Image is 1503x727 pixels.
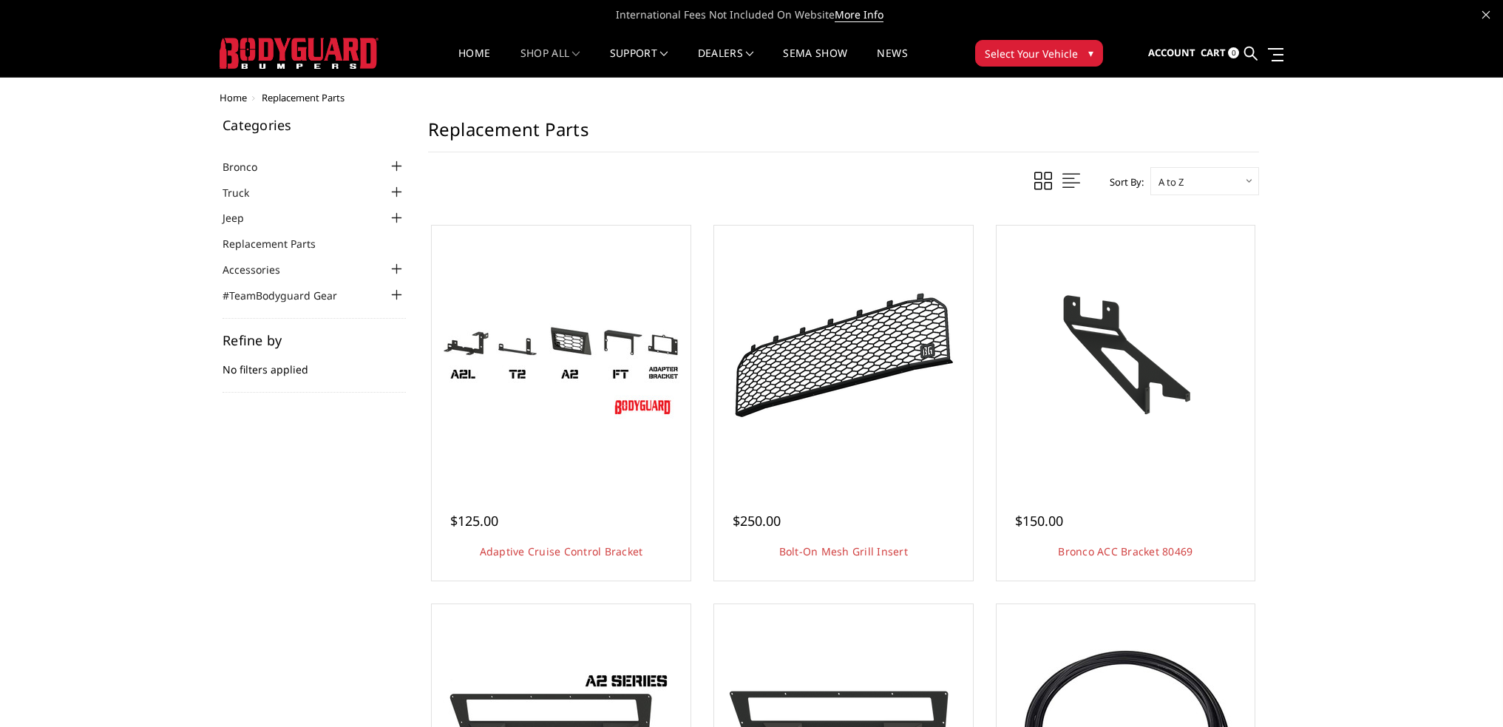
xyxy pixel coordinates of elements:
button: Select Your Vehicle [975,40,1103,67]
a: Account [1148,33,1195,73]
span: Cart [1201,46,1226,59]
a: Dealers [698,48,754,77]
img: Bolt-On Mesh Grill Insert [725,287,962,423]
img: Adaptive Cruise Control Bracket [443,288,679,422]
h5: Refine by [223,334,406,347]
a: SEMA Show [783,48,847,77]
img: Bronco ACC Bracket 80469 [1007,288,1244,422]
h5: Categories [223,118,406,132]
span: $150.00 [1015,512,1063,530]
a: Adaptive Cruise Control Bracket [435,229,687,481]
h1: Replacement Parts [428,118,1259,152]
span: ▾ [1088,45,1093,61]
a: shop all [520,48,580,77]
a: Home [458,48,490,77]
a: Adaptive Cruise Control Bracket [480,544,643,558]
span: 0 [1228,47,1239,58]
span: Select Your Vehicle [985,46,1078,61]
a: Bronco [223,159,276,175]
a: #TeamBodyguard Gear [223,288,356,303]
a: Jeep [223,210,262,226]
a: Home [220,91,247,104]
a: Bolt-On Mesh Grill Insert [779,544,908,558]
a: Replacement Parts [223,236,334,251]
a: News [877,48,907,77]
span: $125.00 [450,512,498,530]
a: Bronco ACC Bracket 80469 [1000,229,1252,481]
img: BODYGUARD BUMPERS [220,38,379,69]
a: Bronco ACC Bracket 80469 [1058,544,1192,558]
a: Truck [223,185,268,200]
a: Accessories [223,262,299,277]
label: Sort By: [1102,171,1144,193]
a: Bolt-On Mesh Grill Insert [718,229,969,481]
a: Support [610,48,668,77]
span: $250.00 [733,512,781,530]
a: Cart 0 [1201,33,1239,73]
span: Account [1148,46,1195,59]
a: More Info [835,7,883,22]
span: Replacement Parts [262,91,345,104]
div: No filters applied [223,334,406,393]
